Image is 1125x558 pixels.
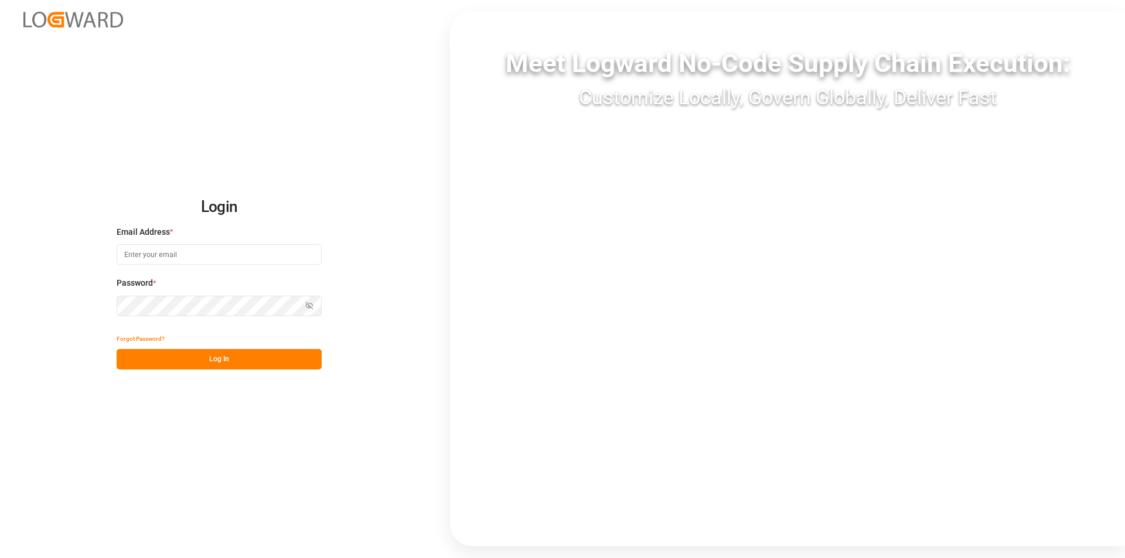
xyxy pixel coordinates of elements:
input: Enter your email [117,244,322,265]
button: Forgot Password? [117,328,165,349]
span: Email Address [117,226,170,238]
div: Customize Locally, Govern Globally, Deliver Fast [450,83,1125,112]
button: Log In [117,349,322,369]
div: Meet Logward No-Code Supply Chain Execution: [450,44,1125,83]
h2: Login [117,189,322,226]
img: Logward_new_orange.png [23,12,123,28]
span: Password [117,277,153,289]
